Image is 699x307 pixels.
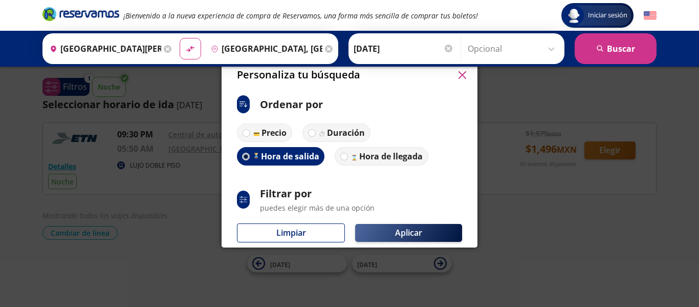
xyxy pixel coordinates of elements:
button: Buscar [575,33,657,64]
button: Aplicar [355,224,462,242]
p: Ordenar por [260,97,323,112]
span: Iniciar sesión [584,10,631,21]
input: Elegir Fecha [354,36,454,62]
input: Buscar Destino [207,36,322,62]
p: Duración [327,127,365,139]
em: ¡Bienvenido a la nueva experiencia de compra de Reservamos, una forma más sencilla de comprar tus... [123,11,478,21]
input: Buscar Origen [46,36,161,62]
a: Brand Logo [42,6,119,25]
button: English [644,9,657,22]
input: Opcional [468,36,559,62]
p: Filtrar por [260,186,375,201]
p: Hora de salida [261,150,319,162]
p: Personaliza tu búsqueda [237,67,360,83]
p: Precio [261,127,287,139]
button: Limpiar [237,223,345,242]
p: puedes elegir más de una opción [260,202,375,213]
p: Hora de llegada [359,150,423,162]
i: Brand Logo [42,6,119,22]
